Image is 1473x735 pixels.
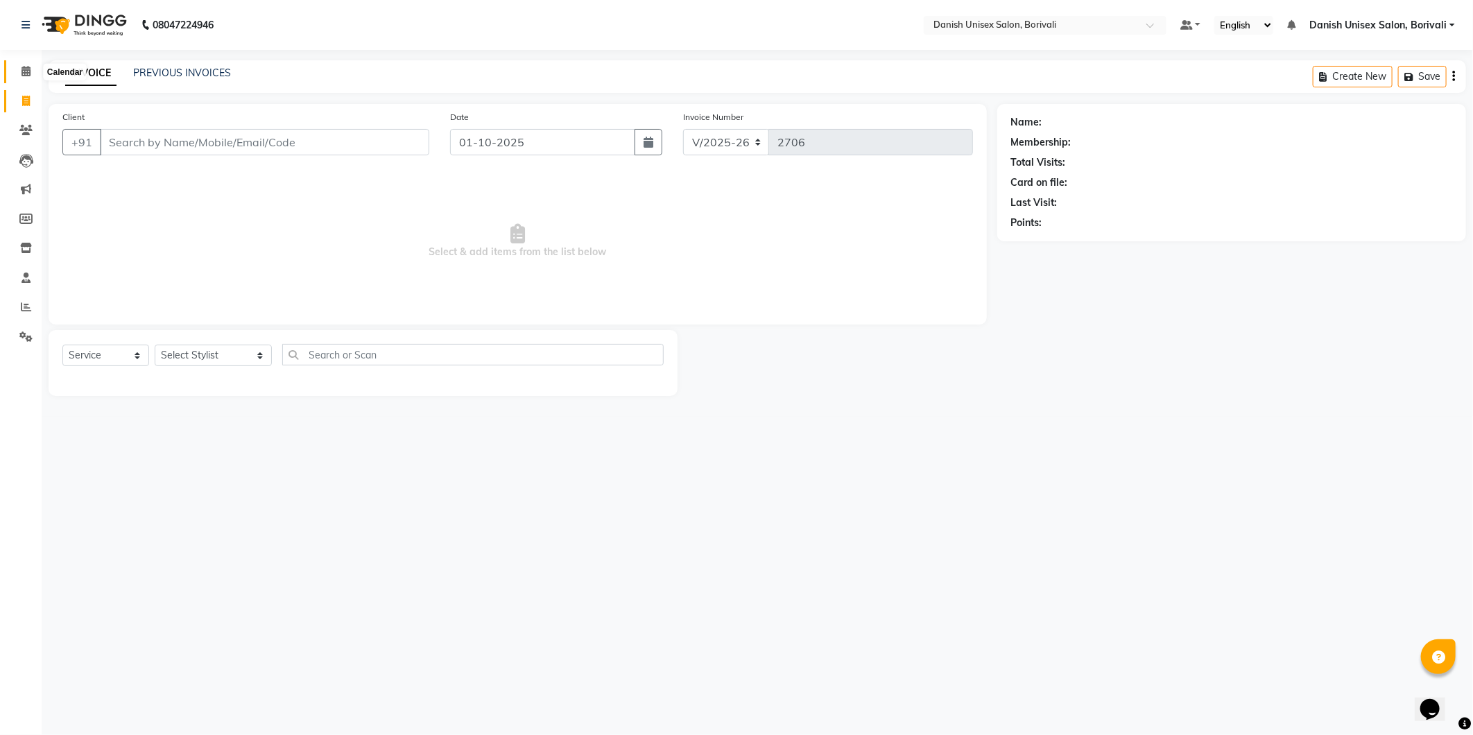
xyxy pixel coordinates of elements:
div: Calendar [44,64,86,80]
button: +91 [62,129,101,155]
label: Date [450,111,469,123]
div: Points: [1011,216,1042,230]
input: Search or Scan [282,344,664,365]
img: logo [35,6,130,44]
input: Search by Name/Mobile/Email/Code [100,129,429,155]
span: Select & add items from the list below [62,172,973,311]
div: Last Visit: [1011,196,1058,210]
a: PREVIOUS INVOICES [133,67,231,79]
button: Save [1398,66,1447,87]
button: Create New [1313,66,1393,87]
div: Total Visits: [1011,155,1066,170]
label: Client [62,111,85,123]
span: Danish Unisex Salon, Borivali [1309,18,1447,33]
label: Invoice Number [683,111,743,123]
div: Card on file: [1011,175,1068,190]
b: 08047224946 [153,6,214,44]
div: Membership: [1011,135,1071,150]
iframe: chat widget [1415,680,1459,721]
div: Name: [1011,115,1042,130]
